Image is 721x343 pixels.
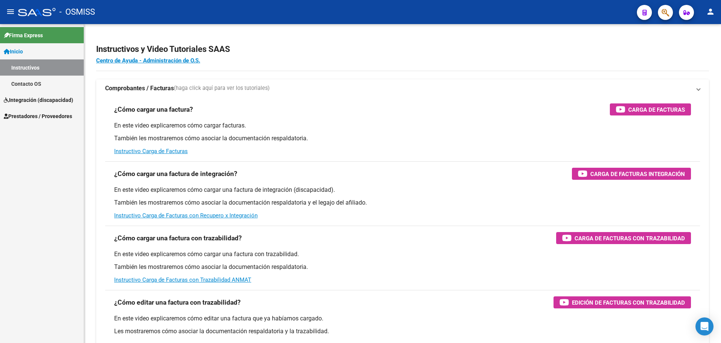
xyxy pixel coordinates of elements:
mat-expansion-panel-header: Comprobantes / Facturas(haga click aquí para ver los tutoriales) [96,79,709,97]
p: En este video explicaremos cómo cargar facturas. [114,121,691,130]
p: También les mostraremos cómo asociar la documentación respaldatoria. [114,134,691,143]
mat-icon: person [706,7,715,16]
strong: Comprobantes / Facturas [105,84,174,93]
span: - OSMISS [59,4,95,20]
a: Instructivo Carga de Facturas con Trazabilidad ANMAT [114,276,251,283]
span: Inicio [4,47,23,56]
h3: ¿Cómo cargar una factura? [114,104,193,115]
span: Carga de Facturas con Trazabilidad [575,234,685,243]
h2: Instructivos y Video Tutoriales SAAS [96,42,709,56]
span: Carga de Facturas Integración [590,169,685,179]
p: También les mostraremos cómo asociar la documentación respaldatoria y el legajo del afiliado. [114,199,691,207]
a: Centro de Ayuda - Administración de O.S. [96,57,200,64]
span: (haga click aquí para ver los tutoriales) [174,84,270,93]
div: Open Intercom Messenger [695,317,713,335]
h3: ¿Cómo cargar una factura con trazabilidad? [114,233,242,243]
span: Prestadores / Proveedores [4,112,72,120]
span: Carga de Facturas [628,105,685,114]
h3: ¿Cómo cargar una factura de integración? [114,168,237,179]
button: Edición de Facturas con Trazabilidad [554,296,691,308]
span: Firma Express [4,31,43,39]
span: Edición de Facturas con Trazabilidad [572,298,685,307]
mat-icon: menu [6,7,15,16]
button: Carga de Facturas [610,103,691,115]
h3: ¿Cómo editar una factura con trazabilidad? [114,297,241,308]
a: Instructivo Carga de Facturas con Recupero x Integración [114,212,258,219]
button: Carga de Facturas con Trazabilidad [556,232,691,244]
p: En este video explicaremos cómo cargar una factura de integración (discapacidad). [114,186,691,194]
p: Les mostraremos cómo asociar la documentación respaldatoria y la trazabilidad. [114,327,691,335]
p: En este video explicaremos cómo cargar una factura con trazabilidad. [114,250,691,258]
button: Carga de Facturas Integración [572,168,691,180]
a: Instructivo Carga de Facturas [114,148,188,155]
p: En este video explicaremos cómo editar una factura que ya habíamos cargado. [114,314,691,323]
p: También les mostraremos cómo asociar la documentación respaldatoria. [114,263,691,271]
span: Integración (discapacidad) [4,96,73,104]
